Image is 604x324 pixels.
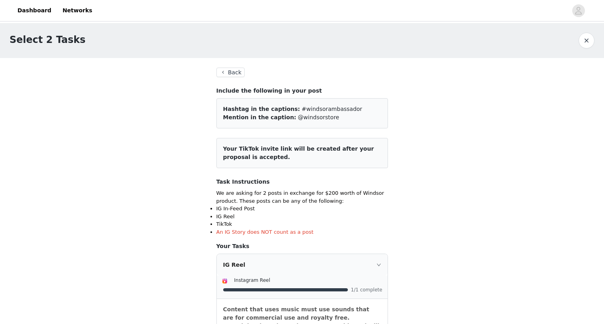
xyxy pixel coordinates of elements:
[302,106,363,112] span: #windsorambassador
[376,262,381,267] i: icon: right
[298,114,339,120] span: @windsorstore
[58,2,97,19] a: Networks
[222,278,228,284] img: Instagram Reels Icon
[216,189,388,205] p: We are asking for 2 posts in exchange for $200 worth of Windsor product. These posts can be any o...
[223,146,374,160] span: Your TikTok invite link will be created after your proposal is accepted.
[216,87,388,95] h4: Include the following in your post
[223,114,296,120] span: Mention in the caption:
[216,213,388,221] li: IG Reel
[234,277,270,283] span: Instagram Reel
[13,2,56,19] a: Dashboard
[216,68,245,77] button: Back
[216,242,388,250] h4: Your Tasks
[216,229,314,235] span: An IG Story does NOT count as a post
[217,254,388,275] div: icon: rightIG Reel
[10,33,85,47] h1: Select 2 Tasks
[223,106,300,112] span: Hashtag in the captions:
[575,4,582,17] div: avatar
[216,178,388,186] h4: Task Instructions
[351,287,383,292] span: 1/1 complete
[216,220,388,228] li: TikTok
[216,205,388,213] li: IG In-Feed Post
